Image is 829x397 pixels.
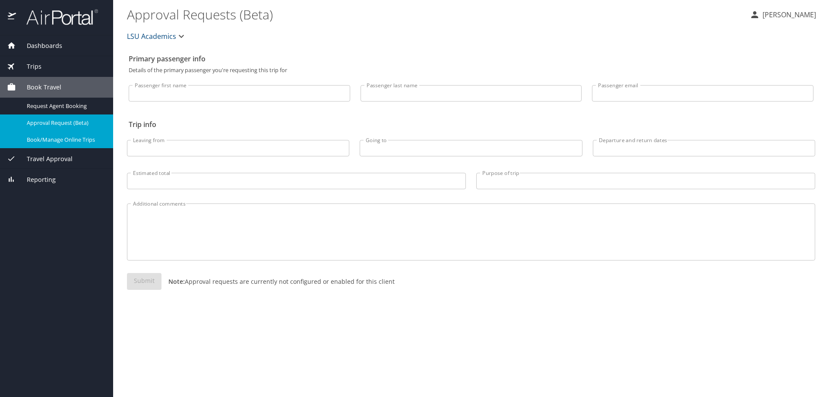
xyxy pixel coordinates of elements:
[127,1,743,28] h1: Approval Requests (Beta)
[27,136,103,144] span: Book/Manage Online Trips
[760,10,816,20] p: [PERSON_NAME]
[129,67,813,73] p: Details of the primary passenger you're requesting this trip for
[16,83,61,92] span: Book Travel
[129,118,813,131] h2: Trip info
[8,9,17,25] img: icon-airportal.png
[129,52,813,66] h2: Primary passenger info
[746,7,820,22] button: [PERSON_NAME]
[168,277,185,286] strong: Note:
[16,154,73,164] span: Travel Approval
[27,102,103,110] span: Request Agent Booking
[17,9,98,25] img: airportal-logo.png
[27,119,103,127] span: Approval Request (Beta)
[16,62,41,71] span: Trips
[123,28,190,45] button: LSU Academics
[16,175,56,184] span: Reporting
[127,30,176,42] span: LSU Academics
[16,41,62,51] span: Dashboards
[161,277,395,286] p: Approval requests are currently not configured or enabled for this client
